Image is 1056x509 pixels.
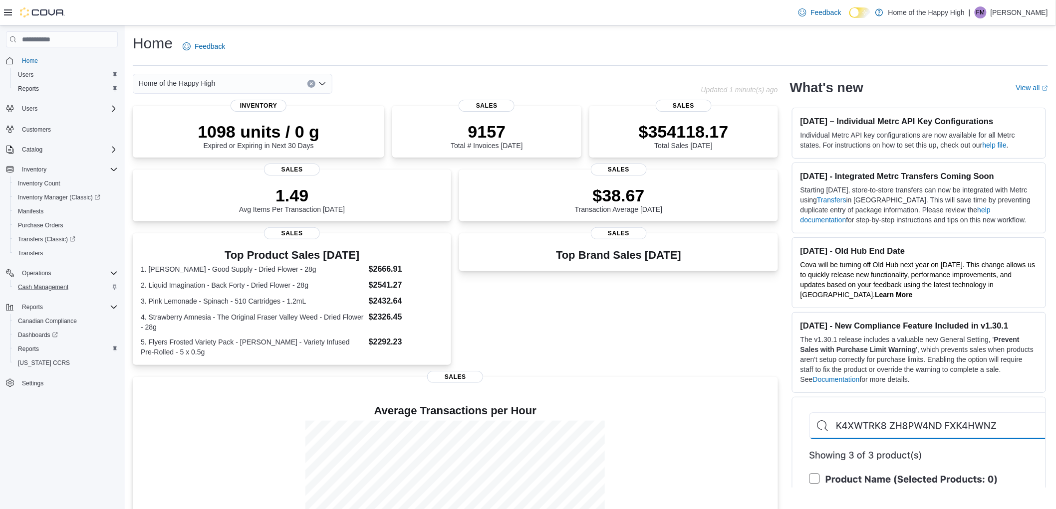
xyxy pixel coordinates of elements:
dt: 1. [PERSON_NAME] - Good Supply - Dried Flower - 28g [141,264,365,274]
h3: [DATE] – Individual Metrc API Key Configurations [800,116,1038,126]
span: Sales [427,371,483,383]
button: Reports [2,300,122,314]
nav: Complex example [6,49,118,416]
button: Inventory Count [10,176,122,190]
span: Purchase Orders [14,219,118,231]
button: Inventory [18,164,50,175]
a: help file [983,141,1007,149]
button: Customers [2,122,122,136]
dt: 5. Flyers Frosted Variety Pack - [PERSON_NAME] - Variety Infused Pre-Rolled - 5 x 0.5g [141,337,365,357]
a: Transfers [817,196,846,204]
span: Manifests [14,205,118,217]
button: Catalog [18,144,46,156]
span: Inventory Count [18,179,60,187]
button: [US_STATE] CCRS [10,356,122,370]
span: Inventory [231,100,286,112]
span: Reports [18,345,39,353]
span: Operations [18,267,118,279]
span: Sales [591,227,647,239]
span: Feedback [810,7,841,17]
h3: [DATE] - Old Hub End Date [800,246,1038,256]
a: [US_STATE] CCRS [14,357,74,369]
a: Inventory Manager (Classic) [10,190,122,204]
img: Cova [20,7,65,17]
span: Cash Management [14,281,118,293]
button: Users [10,68,122,82]
div: Fiona McMahon [975,6,987,18]
a: Reports [14,83,43,95]
a: Documentation [813,375,860,383]
p: $38.67 [575,185,663,205]
span: Users [18,71,33,79]
h4: Average Transactions per Hour [141,405,770,417]
span: Canadian Compliance [14,315,118,327]
button: Operations [2,266,122,280]
dd: $2326.45 [369,311,444,323]
button: Reports [18,301,47,313]
a: Learn More [875,291,912,299]
span: Users [22,105,37,113]
span: Dashboards [18,331,58,339]
p: Updated 1 minute(s) ago [701,86,778,94]
h1: Home [133,33,173,53]
span: Catalog [22,146,42,154]
a: Cash Management [14,281,72,293]
h3: Top Product Sales [DATE] [141,249,443,261]
h2: What's new [790,80,863,96]
div: Total # Invoices [DATE] [451,122,523,150]
span: Customers [22,126,51,134]
button: Reports [10,342,122,356]
span: Manifests [18,207,43,215]
span: Reports [14,83,118,95]
p: Home of the Happy High [888,6,965,18]
a: Dashboards [10,328,122,342]
span: Users [18,103,118,115]
p: | [969,6,971,18]
p: $354118.17 [639,122,729,142]
p: 1098 units / 0 g [198,122,319,142]
a: Transfers [14,247,47,259]
dd: $2292.23 [369,336,444,348]
div: Expired or Expiring in Next 30 Days [198,122,319,150]
span: Inventory [18,164,118,175]
span: Reports [22,303,43,311]
p: [PERSON_NAME] [991,6,1048,18]
span: Operations [22,269,51,277]
div: Total Sales [DATE] [639,122,729,150]
span: [US_STATE] CCRS [18,359,70,367]
dt: 4. Strawberry Amnesia - The Original Fraser Valley Weed - Dried Flower - 28g [141,312,365,332]
button: Open list of options [318,80,326,88]
button: Users [2,102,122,116]
button: Users [18,103,41,115]
span: FM [976,6,985,18]
span: Transfers (Classic) [14,233,118,245]
div: Avg Items Per Transaction [DATE] [239,185,345,213]
span: Transfers (Classic) [18,235,75,243]
a: Home [18,55,42,67]
span: Inventory Manager (Classic) [14,191,118,203]
span: Canadian Compliance [18,317,77,325]
button: Operations [18,267,55,279]
a: Users [14,69,37,81]
span: Settings [22,379,43,387]
span: Users [14,69,118,81]
span: Sales [591,164,647,175]
a: Purchase Orders [14,219,67,231]
button: Reports [10,82,122,96]
button: Clear input [307,80,315,88]
button: Manifests [10,204,122,218]
span: Sales [264,227,320,239]
a: Settings [18,377,47,389]
p: The v1.30.1 release includes a valuable new General Setting, ' ', which prevents sales when produ... [800,335,1038,384]
button: Settings [2,376,122,390]
button: Purchase Orders [10,218,122,232]
button: Catalog [2,143,122,157]
span: Inventory [22,166,46,173]
a: Inventory Manager (Classic) [14,191,104,203]
span: Sales [459,100,515,112]
a: Feedback [179,36,229,56]
p: Individual Metrc API key configurations are now available for all Metrc states. For instructions ... [800,130,1038,150]
a: Canadian Compliance [14,315,81,327]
